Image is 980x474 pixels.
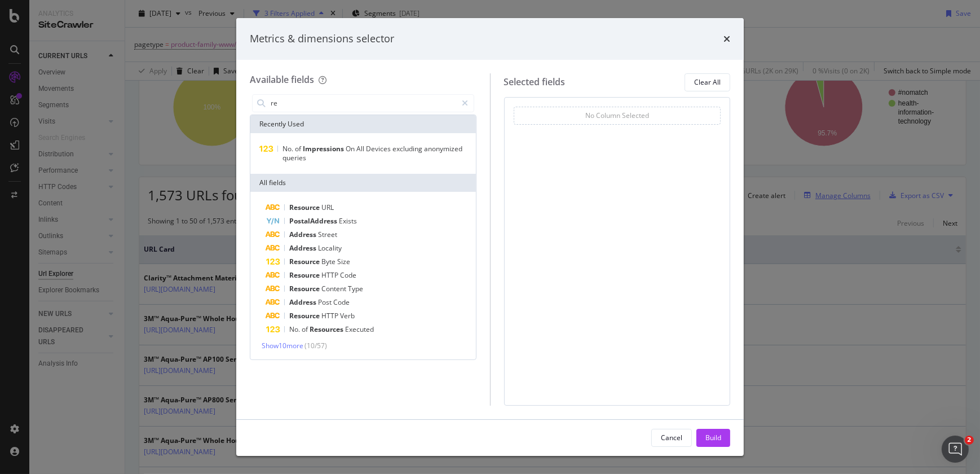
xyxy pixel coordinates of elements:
div: All fields [250,174,476,192]
span: Show 10 more [262,341,303,350]
button: Cancel [651,429,692,447]
span: Street [318,230,337,239]
span: of [295,144,303,153]
span: Resource [289,311,321,321]
button: Clear All [685,73,730,91]
span: Impressions [303,144,346,153]
span: No. [289,324,302,334]
div: Clear All [694,77,721,87]
span: Verb [340,311,355,321]
button: Build [696,429,730,447]
span: Exists [339,216,357,226]
div: Available fields [250,73,314,86]
span: Resource [289,270,321,280]
span: No. [282,144,295,153]
span: Devices [366,144,392,153]
div: Build [705,433,721,442]
div: Recently Used [250,115,476,133]
span: of [302,324,310,334]
span: HTTP [321,270,340,280]
div: modal [236,18,744,456]
span: Post [318,297,333,307]
span: ( 10 / 57 ) [304,341,327,350]
span: Content [321,284,348,293]
span: queries [282,153,306,163]
span: Address [289,243,318,253]
div: times [723,32,730,46]
span: Byte [321,257,337,266]
span: Resource [289,257,321,266]
input: Search by field name [270,95,457,112]
iframe: Intercom live chat [942,436,969,463]
span: HTTP [321,311,340,321]
div: Metrics & dimensions selector [250,32,394,46]
span: Locality [318,243,342,253]
span: Executed [345,324,374,334]
div: Selected fields [504,76,566,89]
span: anonymized [424,144,462,153]
span: Resource [289,203,321,212]
span: 2 [965,436,974,445]
div: Cancel [661,433,682,442]
span: Code [340,270,356,280]
span: Address [289,297,318,307]
span: Size [337,257,350,266]
div: No Column Selected [585,111,649,120]
span: excluding [392,144,424,153]
span: Resource [289,284,321,293]
span: Address [289,230,318,239]
span: On [346,144,356,153]
span: Type [348,284,363,293]
span: Code [333,297,350,307]
span: All [356,144,366,153]
span: Resources [310,324,345,334]
span: PostalAddress [289,216,339,226]
span: URL [321,203,334,212]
